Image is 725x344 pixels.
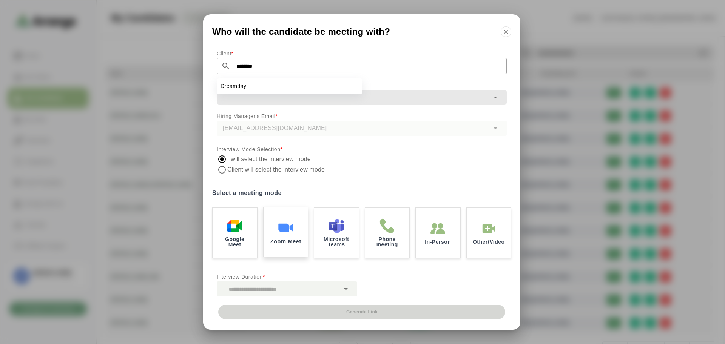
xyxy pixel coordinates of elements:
[217,272,357,281] p: Interview Duration
[320,236,353,247] p: Microsoft Teams
[217,49,507,58] p: Client
[379,218,395,233] img: Phone meeting
[329,218,344,233] img: Microsoft Teams
[219,236,251,247] p: Google Meet
[371,236,404,247] p: Phone meeting
[217,145,507,154] p: Interview Mode Selection
[430,221,446,236] img: In-Person
[227,164,360,175] label: Client will select the interview mode
[278,220,293,235] img: Zoom Meet
[227,154,311,164] label: I will select the interview mode
[473,239,505,244] p: Other/Video
[481,221,496,236] img: In-Person
[212,27,390,36] span: Who will the candidate be meeting with?
[227,218,242,233] img: Google Meet
[270,239,301,244] p: Zoom Meet
[217,112,507,121] p: Hiring Manager's Email
[425,239,451,244] p: In-Person
[212,188,511,198] label: Select a meeting mode
[221,82,247,90] span: Dreamday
